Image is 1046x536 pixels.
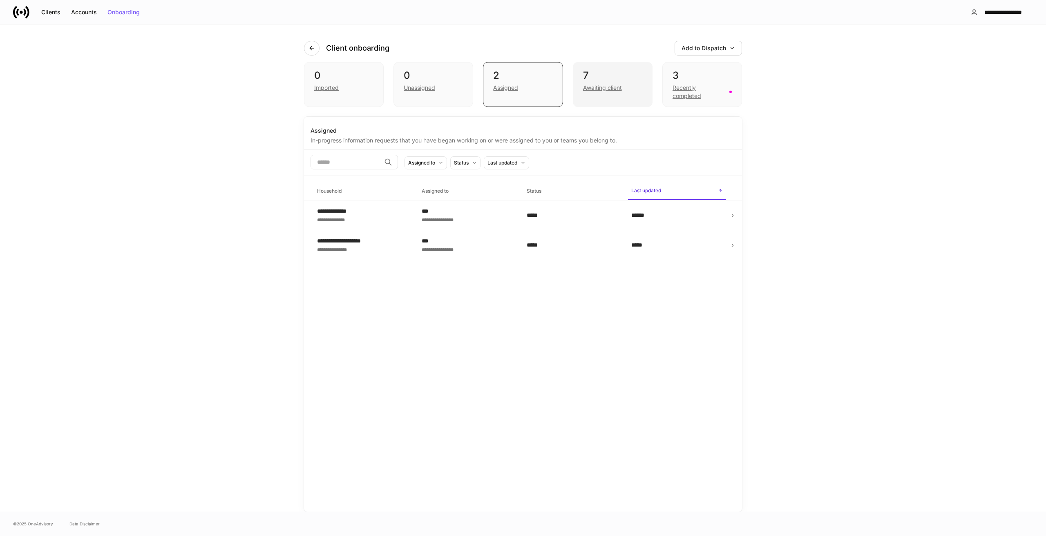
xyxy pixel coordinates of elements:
div: 0Imported [304,62,384,107]
span: Assigned to [418,183,516,200]
div: Unassigned [404,84,435,92]
h6: Household [317,187,342,195]
div: Clients [41,9,60,15]
button: Onboarding [102,6,145,19]
div: Assigned to [408,159,435,167]
div: Onboarding [107,9,140,15]
button: Add to Dispatch [675,41,742,56]
div: Imported [314,84,339,92]
button: Assigned to [405,156,447,169]
span: © 2025 OneAdvisory [13,520,53,527]
div: 2 [493,69,552,82]
div: 0Unassigned [393,62,473,107]
div: Add to Dispatch [682,45,735,51]
a: Data Disclaimer [69,520,100,527]
div: 3Recently completed [662,62,742,107]
span: Status [523,183,621,200]
div: 0 [314,69,373,82]
div: Awaiting client [583,84,622,92]
button: Accounts [66,6,102,19]
h4: Client onboarding [326,43,389,53]
h6: Assigned to [422,187,449,195]
div: Last updated [487,159,517,167]
h6: Last updated [631,187,661,194]
div: 7Awaiting client [573,62,653,107]
div: Assigned [493,84,518,92]
div: 3 [673,69,732,82]
div: 0 [404,69,463,82]
div: Assigned [311,127,735,135]
div: Accounts [71,9,97,15]
div: 2Assigned [483,62,563,107]
div: 7 [583,69,642,82]
button: Status [450,156,481,169]
span: Household [314,183,412,200]
button: Clients [36,6,66,19]
div: Status [454,159,469,167]
div: In-progress information requests that you have began working on or were assigned to you or teams ... [311,135,735,145]
span: Last updated [628,182,726,200]
div: Recently completed [673,84,724,100]
button: Last updated [484,156,529,169]
h6: Status [527,187,541,195]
